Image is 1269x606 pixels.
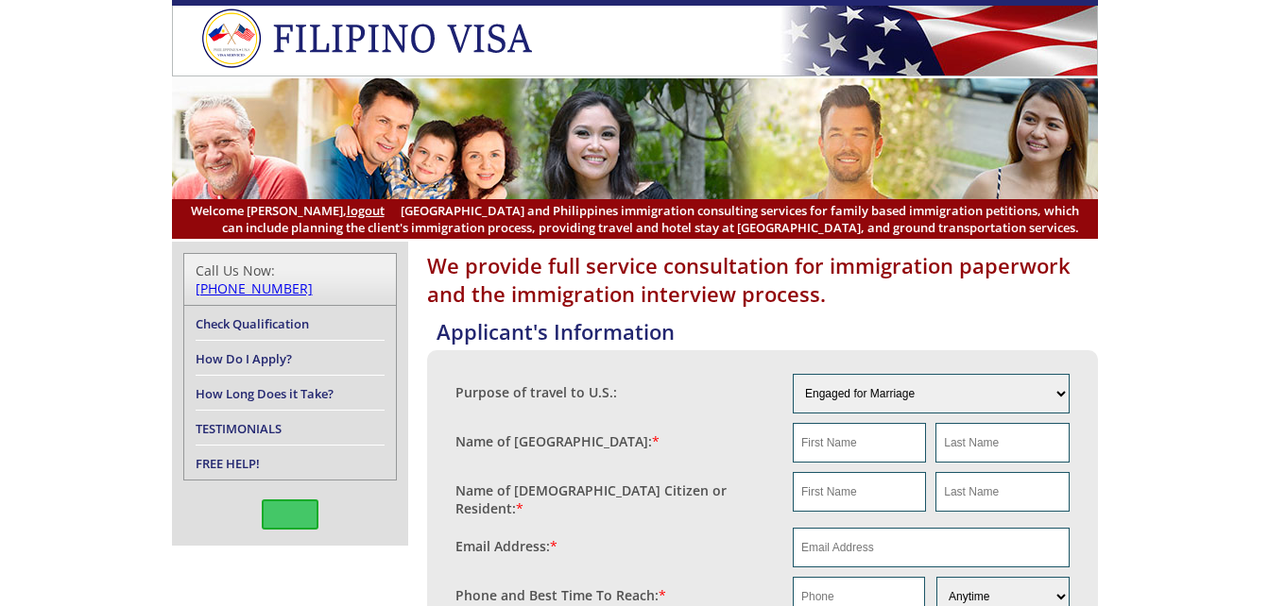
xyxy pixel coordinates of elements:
[196,385,334,402] a: How Long Does it Take?
[427,251,1098,308] h1: We provide full service consultation for immigration paperwork and the immigration interview proc...
[455,481,775,517] label: Name of [DEMOGRAPHIC_DATA] Citizen or Resident:
[455,586,666,604] label: Phone and Best Time To Reach:
[455,537,557,555] label: Email Address:
[191,202,1079,236] span: [GEOGRAPHIC_DATA] and Philippines immigration consulting services for family based immigration pe...
[935,423,1069,463] input: Last Name
[196,261,385,297] div: Call Us Now:
[455,383,617,401] label: Purpose of travel to U.S.:
[191,202,385,219] span: Welcome [PERSON_NAME],
[793,472,926,512] input: First Name
[793,528,1070,567] input: Email Address
[437,317,1098,345] h4: Applicant's Information
[196,350,292,367] a: How Do I Apply?
[196,315,309,332] a: Check Qualification
[793,423,926,463] input: First Name
[196,420,282,437] a: TESTIMONIALS
[196,455,260,472] a: FREE HELP!
[196,279,313,297] a: [PHONE_NUMBER]
[347,202,385,219] a: logout
[455,432,660,450] label: Name of [GEOGRAPHIC_DATA]:
[935,472,1069,512] input: Last Name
